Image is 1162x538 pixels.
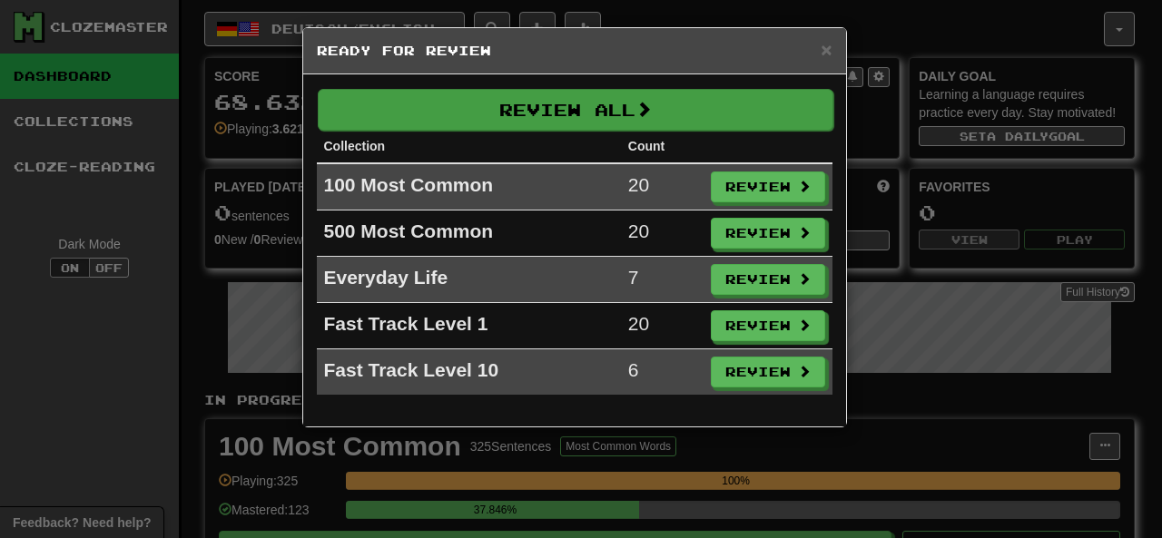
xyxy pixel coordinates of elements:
[621,210,704,257] td: 20
[621,349,704,396] td: 6
[317,210,621,257] td: 500 Most Common
[621,163,704,210] td: 20
[621,257,704,303] td: 7
[711,218,825,249] button: Review
[711,357,825,387] button: Review
[711,310,825,341] button: Review
[318,89,833,131] button: Review All
[317,163,621,210] td: 100 Most Common
[317,42,832,60] h5: Ready for Review
[317,349,621,396] td: Fast Track Level 10
[317,257,621,303] td: Everyday Life
[821,39,832,60] span: ×
[621,303,704,349] td: 20
[317,130,621,163] th: Collection
[711,264,825,295] button: Review
[317,303,621,349] td: Fast Track Level 1
[621,130,704,163] th: Count
[821,40,832,59] button: Close
[711,171,825,202] button: Review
